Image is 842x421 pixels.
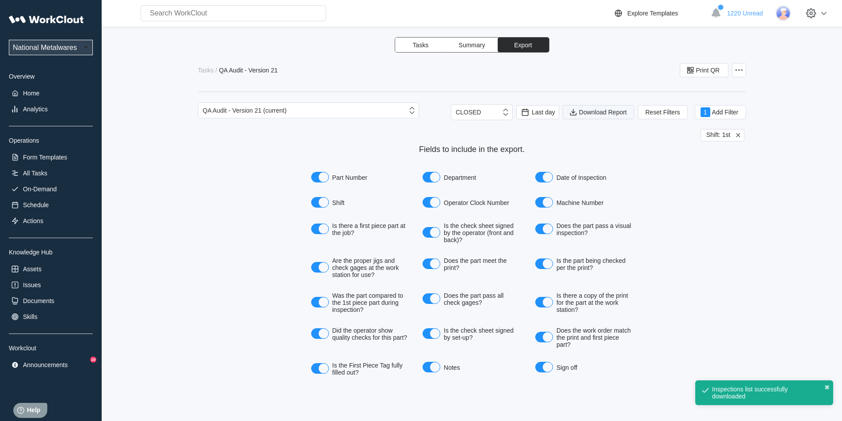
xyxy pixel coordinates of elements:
div: Assets [23,265,42,273]
div: 1 [701,107,710,117]
div: Fields to include in the export. [306,145,638,154]
div: Tasks [198,67,214,74]
button: Department [423,172,440,182]
div: Skills [23,313,38,320]
a: Actions [9,215,93,227]
label: Shift [306,193,414,212]
button: close [824,384,830,391]
div: Overview [9,73,93,80]
div: 10 [90,357,96,363]
button: Download Report [563,105,634,119]
button: Does the work order match the print and first piece part? [535,332,553,342]
label: Does the part meet the print? [418,254,526,275]
a: Tasks [198,67,216,74]
button: Does the part pass a visual inspection? [535,224,553,234]
div: Inspections list successfully downloaded [712,386,806,400]
a: Form Templates [9,151,93,163]
a: All Tasks [9,167,93,179]
a: Schedule [9,199,93,211]
label: Date of Inspection [530,168,638,187]
span: Tasks [413,42,429,48]
button: Does the part pass all check gages? [423,293,440,304]
label: Is there a copy of the print for the part at the work station? [530,288,638,317]
button: Was the part compared to the 1st piece part during inspection? [311,297,329,307]
label: Is the check sheet signed by the operator (front and back)? [418,219,526,247]
label: Is there a first piece part at the job? [306,219,414,240]
label: Does the work order match the print and first piece part? [530,323,638,352]
span: Last day [532,109,555,116]
label: Are the proper jigs and check gages at the work station for use? [306,254,414,282]
label: Sign off [530,358,638,377]
span: Print QR [696,67,720,73]
div: Workclout [9,345,93,352]
label: Part Number [306,168,414,187]
div: Analytics [23,106,48,113]
div: Schedule [23,201,49,209]
label: Does the part pass all check gages? [418,288,526,310]
button: 1Add Filter [695,105,746,119]
label: Did the operator show quality checks for this part? [306,323,414,345]
label: Was the part compared to the 1st piece part during inspection? [306,288,414,317]
button: Shift [311,197,329,208]
div: Documents [23,297,54,304]
button: Is the check sheet signed by set-up? [423,328,440,339]
button: Summary [446,38,498,52]
span: 1220 Unread [727,10,763,17]
div: Knowledge Hub [9,249,93,256]
span: Shift: 1st [706,131,730,139]
a: Explore Templates [613,8,706,19]
img: user-3.png [776,6,791,21]
a: Analytics [9,103,93,115]
label: Department [418,168,526,187]
div: QA Audit - Version 21 (current) [203,107,287,114]
label: Operator Clock Number [418,193,526,212]
button: Does the part meet the print? [423,258,440,269]
button: Are the proper jigs and check gages at the work station for use? [311,262,329,273]
button: Part Number [311,172,329,182]
span: Add Filter [712,109,739,115]
button: Machine Number [535,197,553,208]
label: Is the First Piece Tag fully filled out? [306,358,414,379]
button: Print QR [680,63,728,77]
div: Form Templates [23,154,67,161]
span: Download Report [579,109,627,115]
label: Does the part pass a visual inspection? [530,219,638,240]
label: Is the check sheet signed by set-up? [418,323,526,345]
a: Documents [9,295,93,307]
div: Explore Templates [627,10,678,17]
div: / [215,67,217,74]
input: Search WorkClout [141,5,326,21]
div: Actions [23,217,43,224]
span: Summary [459,42,485,48]
div: CLOSED [456,109,481,116]
div: QA Audit - Version 21 [219,67,278,74]
div: Announcements [23,361,68,368]
div: Issues [23,281,41,288]
a: On-Demand [9,183,93,195]
button: Notes [423,362,440,372]
div: Home [23,90,39,97]
button: Sign off [535,362,553,372]
label: Notes [418,358,526,377]
button: Did the operator show quality checks for this part? [311,328,329,339]
button: Tasks [395,38,446,52]
button: Is there a copy of the print for the part at the work station? [535,297,553,307]
button: Reset Filters [638,105,688,119]
label: Is the part being checked per the print? [530,254,638,275]
a: Issues [9,279,93,291]
label: Machine Number [530,193,638,212]
a: Assets [9,263,93,275]
button: Operator Clock Number [423,197,440,208]
div: Operations [9,137,93,144]
a: Home [9,87,93,99]
span: Export [514,42,532,48]
button: Is the part being checked per the print? [535,258,553,269]
a: Skills [9,311,93,323]
span: Reset Filters [645,109,680,115]
a: Announcements [9,359,93,371]
div: All Tasks [23,170,47,177]
button: Export [498,38,549,52]
div: On-Demand [23,186,57,193]
button: Is the First Piece Tag fully filled out? [311,363,329,374]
